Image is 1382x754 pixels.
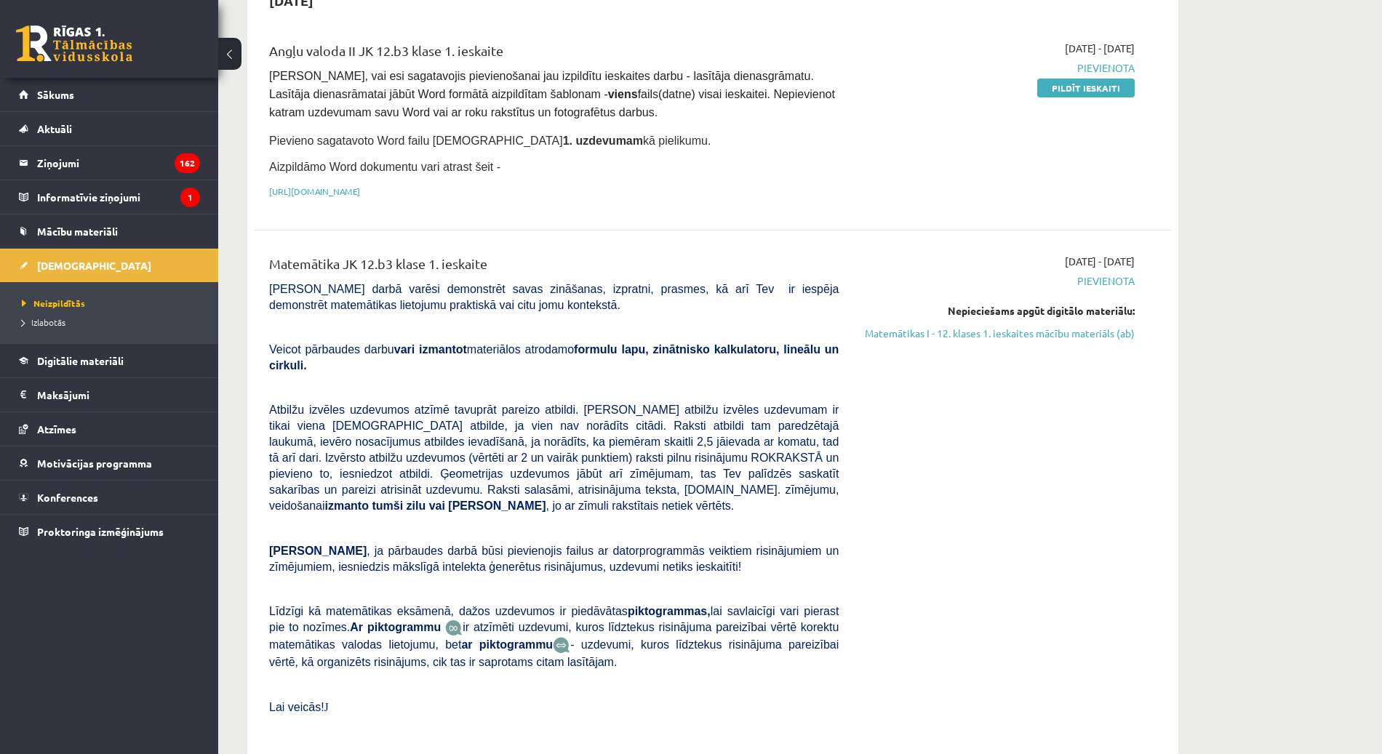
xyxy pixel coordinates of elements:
span: Līdzīgi kā matemātikas eksāmenā, dažos uzdevumos ir piedāvātas lai savlaicīgi vari pierast pie to... [269,605,839,633]
span: [DATE] - [DATE] [1065,254,1135,269]
a: Atzīmes [19,412,200,446]
span: Veicot pārbaudes darbu materiālos atrodamo [269,343,839,372]
div: Angļu valoda II JK 12.b3 klase 1. ieskaite [269,41,839,68]
b: izmanto [325,500,369,512]
span: Konferences [37,491,98,504]
a: Mācību materiāli [19,214,200,248]
b: Ar piktogrammu [350,621,441,633]
i: 162 [175,153,200,173]
span: Atbilžu izvēles uzdevumos atzīmē tavuprāt pareizo atbildi. [PERSON_NAME] atbilžu izvēles uzdevuma... [269,404,839,512]
a: Informatīvie ziņojumi1 [19,180,200,214]
strong: 1. uzdevumam [563,135,643,147]
a: Izlabotās [22,316,204,329]
span: [PERSON_NAME] darbā varēsi demonstrēt savas zināšanas, izpratni, prasmes, kā arī Tev ir iespēja d... [269,283,839,311]
legend: Ziņojumi [37,146,200,180]
span: Pievienota [860,273,1135,289]
a: Digitālie materiāli [19,344,200,377]
legend: Maksājumi [37,378,200,412]
b: vari izmantot [394,343,467,356]
a: Proktoringa izmēģinājums [19,515,200,548]
span: [PERSON_NAME], vai esi sagatavojis pievienošanai jau izpildītu ieskaites darbu - lasītāja dienasg... [269,70,838,119]
a: [URL][DOMAIN_NAME] [269,185,360,197]
span: Proktoringa izmēģinājums [37,525,164,538]
b: piktogrammas, [628,605,711,617]
a: Motivācijas programma [19,446,200,480]
b: formulu lapu, zinātnisko kalkulatoru, lineālu un cirkuli. [269,343,839,372]
a: Ziņojumi162 [19,146,200,180]
span: Neizpildītās [22,297,85,309]
span: Pievieno sagatavoto Word failu [DEMOGRAPHIC_DATA] kā pielikumu. [269,135,711,147]
span: Digitālie materiāli [37,354,124,367]
a: Rīgas 1. Tālmācības vidusskola [16,25,132,62]
a: Maksājumi [19,378,200,412]
span: , ja pārbaudes darbā būsi pievienojis failus ar datorprogrammās veiktiem risinājumiem un zīmējumi... [269,545,839,573]
span: [DEMOGRAPHIC_DATA] [37,259,151,272]
span: Lai veicās! [269,701,324,713]
img: wKvN42sLe3LLwAAAABJRU5ErkJggg== [553,637,570,654]
span: Pievienota [860,60,1135,76]
span: Mācību materiāli [37,225,118,238]
span: J [324,701,329,713]
b: tumši zilu vai [PERSON_NAME] [372,500,546,512]
span: Aktuāli [37,122,72,135]
b: ar piktogrammu [461,638,553,651]
div: Matemātika JK 12.b3 klase 1. ieskaite [269,254,839,281]
span: Aizpildāmo Word dokumentu vari atrast šeit - [269,161,500,173]
i: 1 [180,188,200,207]
a: Matemātikas I - 12. klases 1. ieskaites mācību materiāls (ab) [860,326,1135,341]
img: JfuEzvunn4EvwAAAAASUVORK5CYII= [445,619,463,636]
span: Atzīmes [37,422,76,436]
a: Sākums [19,78,200,111]
div: Nepieciešams apgūt digitālo materiālu: [860,303,1135,318]
a: Pildīt ieskaiti [1037,79,1135,97]
span: [PERSON_NAME] [269,545,367,557]
span: Motivācijas programma [37,457,152,470]
strong: viens [608,88,638,100]
span: Sākums [37,88,74,101]
a: [DEMOGRAPHIC_DATA] [19,249,200,282]
a: Konferences [19,481,200,514]
a: Neizpildītās [22,297,204,310]
span: ir atzīmēti uzdevumi, kuros līdztekus risinājuma pareizībai vērtē korektu matemātikas valodas lie... [269,621,839,651]
a: Aktuāli [19,112,200,145]
legend: Informatīvie ziņojumi [37,180,200,214]
span: Izlabotās [22,316,65,328]
span: [DATE] - [DATE] [1065,41,1135,56]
